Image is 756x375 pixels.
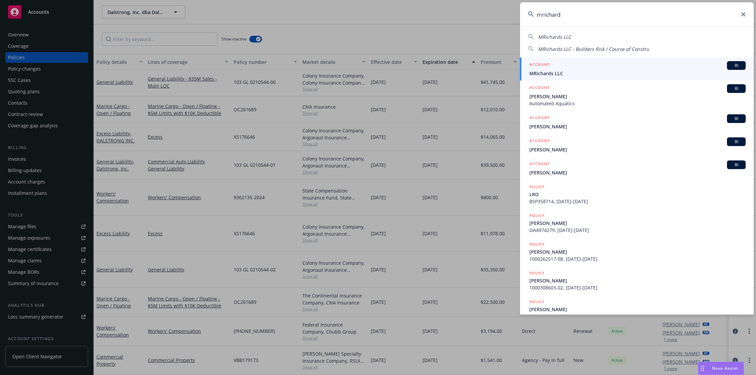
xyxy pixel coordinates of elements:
[520,237,754,266] a: POLICY[PERSON_NAME]1000262517-08, [DATE]-[DATE]
[529,123,746,130] span: [PERSON_NAME]
[529,169,746,176] span: [PERSON_NAME]
[529,191,746,198] span: LRO
[730,116,743,122] span: BI
[712,365,738,371] span: Nova Assist
[520,134,754,157] a: ACCOUNTBI[PERSON_NAME]
[529,212,545,219] h5: POLICY
[520,180,754,209] a: POLICYLROBSP358714, [DATE]-[DATE]
[538,46,649,52] span: MRichards LLC - Builders Risk / Course of Constru
[520,2,754,26] input: Search...
[698,362,707,375] div: Drag to move
[520,209,754,237] a: POLICY[PERSON_NAME]OA4974279, [DATE]-[DATE]
[730,86,743,92] span: BI
[520,111,754,134] a: ACCOUNTBI[PERSON_NAME]
[529,270,545,276] h5: POLICY
[529,137,550,145] h5: ACCOUNT
[529,198,746,205] span: BSP358714, [DATE]-[DATE]
[529,93,746,100] span: [PERSON_NAME]
[730,139,743,145] span: BI
[529,248,746,255] span: [PERSON_NAME]
[529,277,746,284] span: [PERSON_NAME]
[730,62,743,69] span: BI
[730,162,743,168] span: BI
[529,241,545,248] h5: POLICY
[529,70,746,77] span: MRichards LLC
[529,298,545,305] h5: POLICY
[529,306,746,313] span: [PERSON_NAME]
[529,84,550,92] h5: ACCOUNT
[529,114,550,122] h5: ACCOUNT
[529,220,746,227] span: [PERSON_NAME]
[529,146,746,153] span: [PERSON_NAME]
[529,160,550,168] h5: ACCOUNT
[529,284,746,291] span: 1000308603-02, [DATE]-[DATE]
[538,34,571,40] span: MRichards LLC
[529,227,746,234] span: OA4974279, [DATE]-[DATE]
[529,255,746,262] span: 1000262517-08, [DATE]-[DATE]
[529,313,746,320] span: 1000262517-06, [DATE]-[DATE]
[520,81,754,111] a: ACCOUNTBI[PERSON_NAME]Automated Aquatics
[529,183,545,190] h5: POLICY
[520,266,754,295] a: POLICY[PERSON_NAME]1000308603-02, [DATE]-[DATE]
[698,362,744,375] button: Nova Assist
[520,57,754,81] a: ACCOUNTBIMRichards LLC
[520,295,754,324] a: POLICY[PERSON_NAME]1000262517-06, [DATE]-[DATE]
[520,157,754,180] a: ACCOUNTBI[PERSON_NAME]
[529,61,550,69] h5: ACCOUNT
[529,100,746,107] span: Automated Aquatics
